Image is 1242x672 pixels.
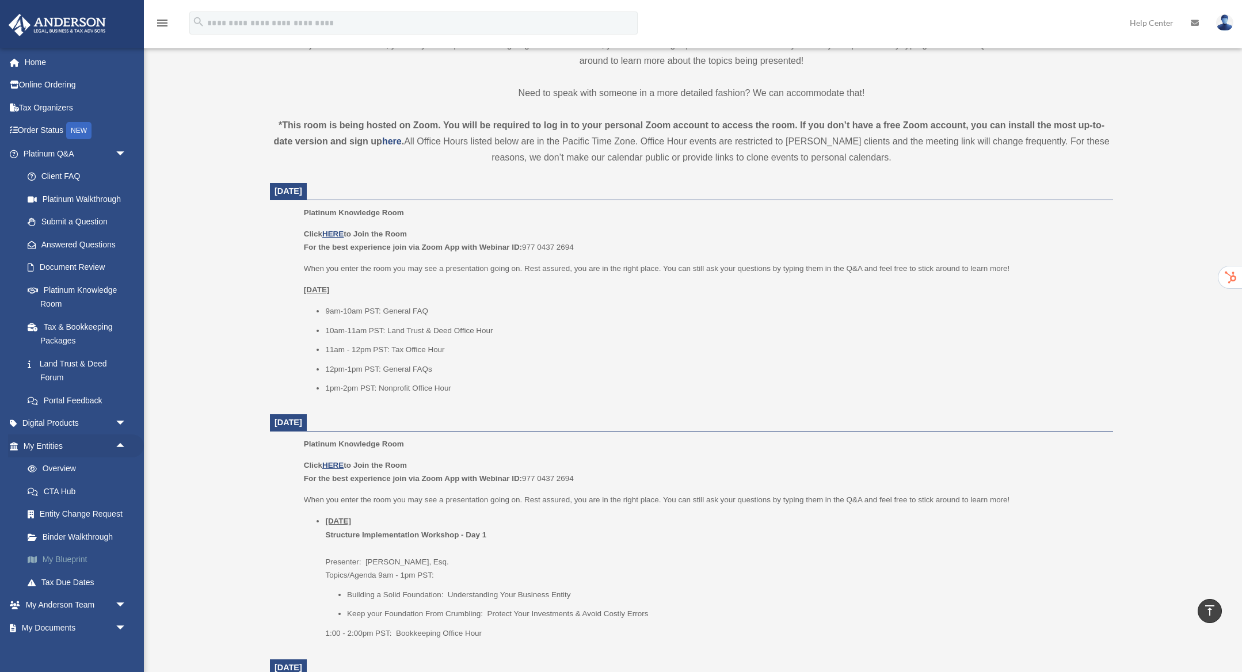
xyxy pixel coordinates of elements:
[5,14,109,36] img: Anderson Advisors Platinum Portal
[270,117,1113,166] div: All Office Hours listed below are in the Pacific Time Zone. Office Hour events are restricted to ...
[304,208,404,217] span: Platinum Knowledge Room
[8,142,144,165] a: Platinum Q&Aarrow_drop_down
[270,85,1113,101] p: Need to speak with someone in a more detailed fashion? We can accommodate that!
[275,418,302,427] span: [DATE]
[270,37,1113,69] p: When you enter the room, you may see a presentation going on. Rest assured, you are in the right ...
[8,51,144,74] a: Home
[304,474,522,483] b: For the best experience join via Zoom App with Webinar ID:
[275,186,302,196] span: [DATE]
[16,256,144,279] a: Document Review
[304,262,1105,276] p: When you enter the room you may see a presentation going on. Rest assured, you are in the right p...
[1216,14,1233,31] img: User Pic
[66,122,92,139] div: NEW
[304,285,330,294] u: [DATE]
[16,389,144,412] a: Portal Feedback
[8,412,144,435] a: Digital Productsarrow_drop_down
[115,412,138,436] span: arrow_drop_down
[8,119,144,143] a: Order StatusNEW
[16,315,144,352] a: Tax & Bookkeeping Packages
[16,233,144,256] a: Answered Questions
[8,74,144,97] a: Online Ordering
[8,594,144,617] a: My Anderson Teamarrow_drop_down
[16,503,144,526] a: Entity Change Request
[325,517,351,525] u: [DATE]
[115,142,138,166] span: arrow_drop_down
[16,188,144,211] a: Platinum Walkthrough
[325,362,1105,376] li: 12pm-1pm PST: General FAQs
[155,16,169,30] i: menu
[322,230,344,238] a: HERE
[16,352,144,389] a: Land Trust & Deed Forum
[304,243,522,251] b: For the best experience join via Zoom App with Webinar ID:
[325,530,486,539] b: Structure Implementation Workshop - Day 1
[16,211,144,234] a: Submit a Question
[155,20,169,30] a: menu
[304,230,407,238] b: Click to Join the Room
[115,616,138,640] span: arrow_drop_down
[347,588,1105,602] li: Building a Solid Foundation: Understanding Your Business Entity
[16,571,144,594] a: Tax Due Dates
[16,548,144,571] a: My Blueprint
[16,525,144,548] a: Binder Walkthrough
[8,96,144,119] a: Tax Organizers
[1203,604,1217,617] i: vertical_align_top
[304,461,407,469] b: Click to Join the Room
[16,278,138,315] a: Platinum Knowledge Room
[304,459,1105,486] p: 977 0437 2694
[8,616,144,639] a: My Documentsarrow_drop_down
[1198,599,1222,623] a: vertical_align_top
[273,120,1104,146] strong: *This room is being hosted on Zoom. You will be required to log in to your personal Zoom account ...
[304,227,1105,254] p: 977 0437 2694
[115,434,138,458] span: arrow_drop_up
[275,663,302,672] span: [DATE]
[304,493,1105,507] p: When you enter the room you may see a presentation going on. Rest assured, you are in the right p...
[16,480,144,503] a: CTA Hub
[347,607,1105,621] li: Keep your Foundation From Crumbling: Protect Your Investments & Avoid Costly Errors
[325,343,1105,357] li: 11am - 12pm PST: Tax Office Hour
[192,16,205,28] i: search
[304,440,404,448] span: Platinum Knowledge Room
[382,136,402,146] a: here
[16,165,144,188] a: Client FAQ
[325,381,1105,395] li: 1pm-2pm PST: Nonprofit Office Hour
[16,457,144,480] a: Overview
[325,514,1105,640] li: Presenter: [PERSON_NAME], Esq. Topics/Agenda 9am - 1pm PST:
[325,324,1105,338] li: 10am-11am PST: Land Trust & Deed Office Hour
[8,434,144,457] a: My Entitiesarrow_drop_up
[325,304,1105,318] li: 9am-10am PST: General FAQ
[115,594,138,617] span: arrow_drop_down
[322,461,344,469] a: HERE
[402,136,404,146] strong: .
[325,627,1105,640] p: 1:00 - 2:00pm PST: Bookkeeping Office Hour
